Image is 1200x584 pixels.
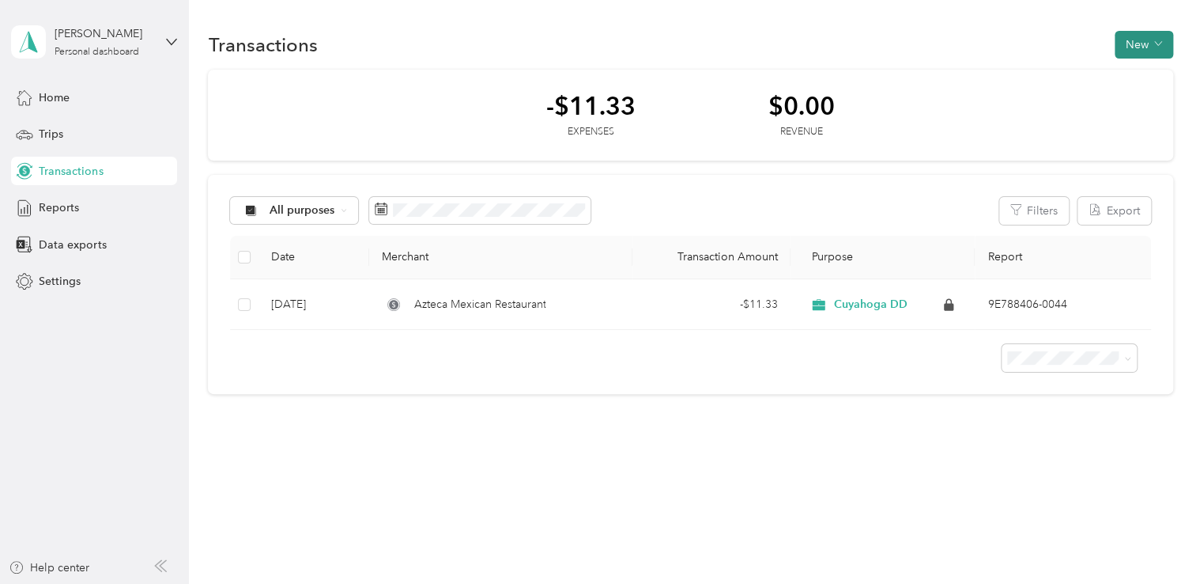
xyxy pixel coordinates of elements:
[1077,197,1151,225] button: Export
[546,92,636,119] div: -$11.33
[546,125,636,139] div: Expenses
[1115,31,1173,59] button: New
[39,163,103,180] span: Transactions
[39,237,106,253] span: Data exports
[39,89,70,106] span: Home
[55,47,139,57] div: Personal dashboard
[270,205,335,216] span: All purposes
[258,279,369,331] td: [DATE]
[834,298,908,312] span: Cuyahoga DD
[1111,495,1200,584] iframe: Everlance-gr Chat Button Frame
[768,92,835,119] div: $0.00
[55,25,153,42] div: [PERSON_NAME]
[413,296,545,313] span: Azteca Mexican Restaurant
[258,236,369,279] th: Date
[39,126,63,142] span: Trips
[39,273,81,290] span: Settings
[632,236,791,279] th: Transaction Amount
[9,559,89,576] button: Help center
[975,279,1150,331] td: 9E788406-0044
[369,236,632,279] th: Merchant
[39,199,79,216] span: Reports
[208,36,317,53] h1: Transactions
[975,236,1150,279] th: Report
[803,250,853,264] span: Purpose
[645,296,778,313] div: - $11.33
[768,125,835,139] div: Revenue
[999,197,1069,225] button: Filters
